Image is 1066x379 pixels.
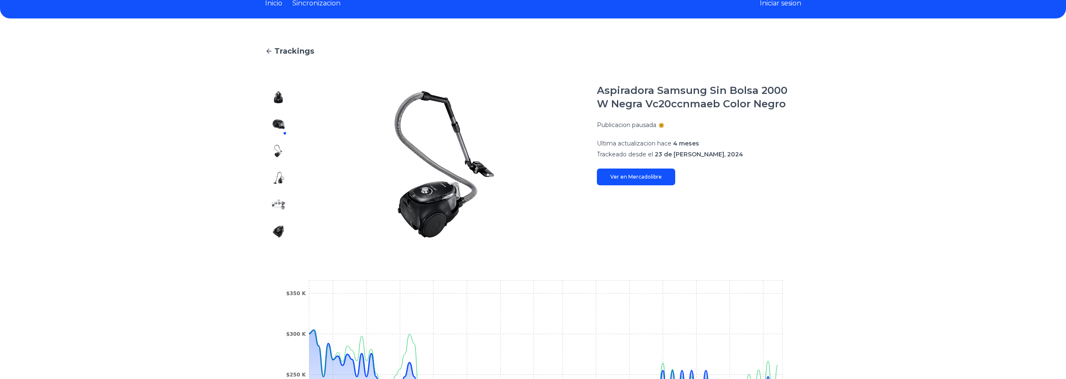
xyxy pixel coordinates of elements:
[272,171,285,184] img: Aspiradora Samsung Sin Bolsa 2000 W Negra Vc20ccnmaeb Color Negro
[272,225,285,238] img: Aspiradora Samsung Sin Bolsa 2000 W Negra Vc20ccnmaeb Color Negro
[309,84,580,245] img: Aspiradora Samsung Sin Bolsa 2000 W Negra Vc20ccnmaeb Color Negro
[655,151,743,158] span: 23 de [PERSON_NAME], 2024
[597,140,671,147] span: Ultima actualizacion hace
[597,84,801,111] h1: Aspiradora Samsung Sin Bolsa 2000 W Negra Vc20ccnmaeb Color Negro
[597,121,656,129] p: Publicacion pausada
[272,198,285,211] img: Aspiradora Samsung Sin Bolsa 2000 W Negra Vc20ccnmaeb Color Negro
[286,331,306,337] tspan: $300 K
[272,144,285,158] img: Aspiradora Samsung Sin Bolsa 2000 W Negra Vc20ccnmaeb Color Negro
[274,45,314,57] span: Trackings
[286,372,306,378] tspan: $250 K
[272,117,285,131] img: Aspiradora Samsung Sin Bolsa 2000 W Negra Vc20ccnmaeb Color Negro
[597,169,675,185] a: Ver en Mercadolibre
[673,140,699,147] span: 4 meses
[272,91,285,104] img: Aspiradora Samsung Sin Bolsa 2000 W Negra Vc20ccnmaeb Color Negro
[597,151,653,158] span: Trackeado desde el
[286,291,306,296] tspan: $350 K
[265,45,801,57] a: Trackings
